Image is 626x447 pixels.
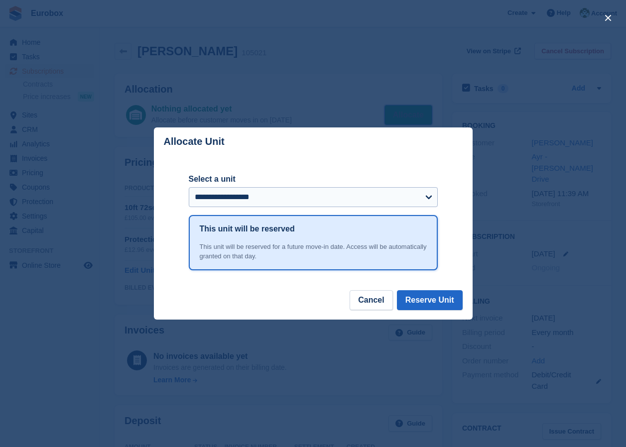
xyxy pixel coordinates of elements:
label: Select a unit [189,173,438,185]
p: Allocate Unit [164,136,225,147]
button: Reserve Unit [397,290,463,310]
button: Cancel [350,290,392,310]
button: close [600,10,616,26]
h1: This unit will be reserved [200,223,295,235]
div: This unit will be reserved for a future move-in date. Access will be automatically granted on tha... [200,242,427,261]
